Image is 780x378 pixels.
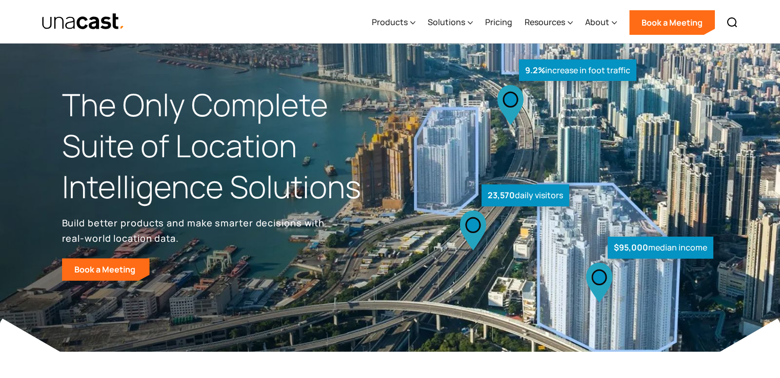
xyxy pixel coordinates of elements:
div: Resources [525,16,565,28]
strong: 23,570 [488,190,515,201]
div: Solutions [428,16,465,28]
div: Solutions [428,2,473,44]
img: Unacast text logo [42,13,125,31]
div: Products [372,2,415,44]
h1: The Only Complete Suite of Location Intelligence Solutions [62,85,390,207]
a: Book a Meeting [62,258,150,281]
img: Search icon [726,16,738,29]
strong: $95,000 [614,242,648,253]
p: Build better products and make smarter decisions with real-world location data. [62,215,329,246]
a: Book a Meeting [629,10,715,35]
strong: 9.2% [525,65,545,76]
div: About [585,16,609,28]
a: Pricing [485,2,512,44]
div: median income [608,237,713,259]
div: increase in foot traffic [519,59,636,81]
div: About [585,2,617,44]
div: daily visitors [482,184,569,206]
div: Products [372,16,408,28]
div: Resources [525,2,573,44]
a: home [42,13,125,31]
